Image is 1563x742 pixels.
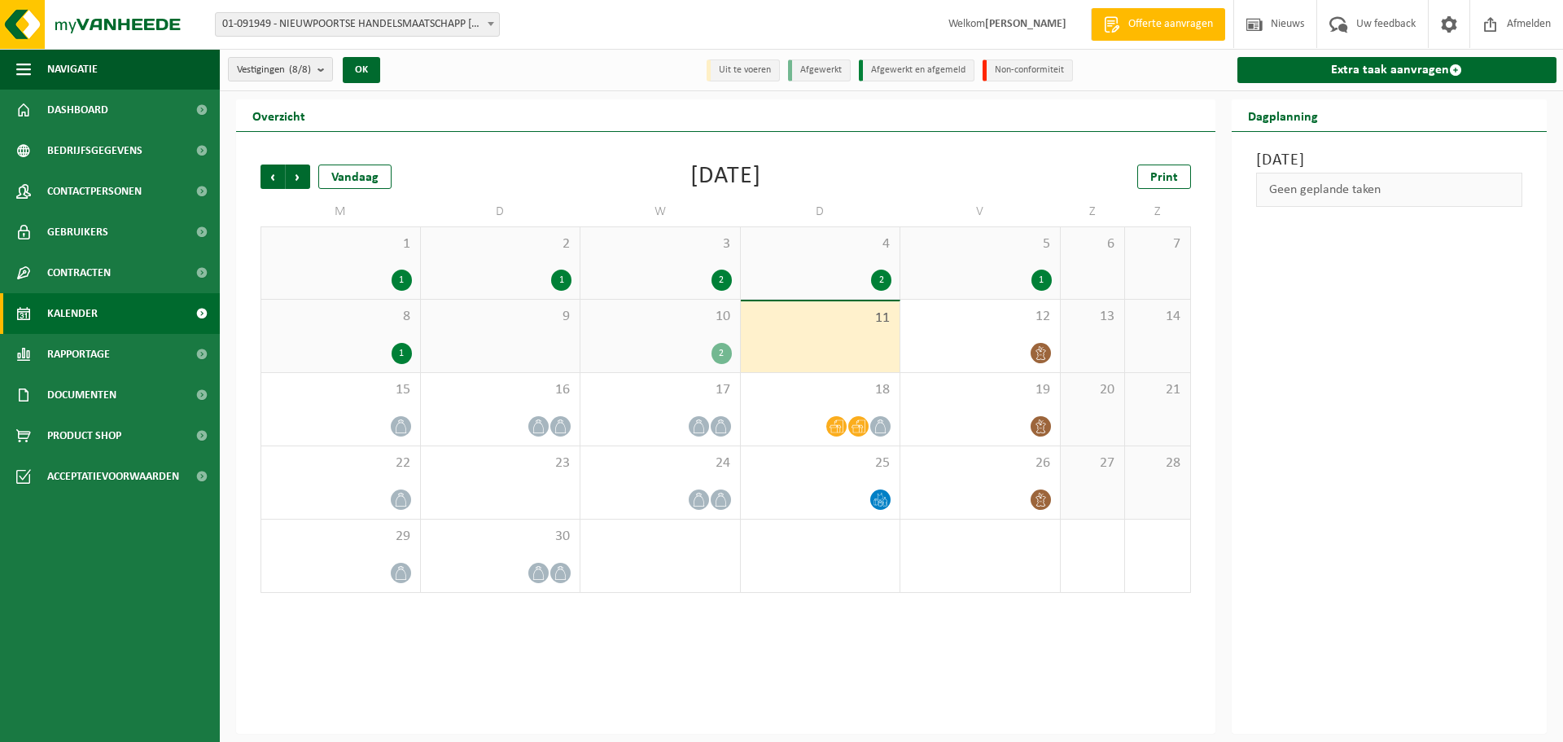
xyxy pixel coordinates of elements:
button: Vestigingen(8/8) [228,57,333,81]
span: 15 [269,381,412,399]
span: Gebruikers [47,212,108,252]
a: Offerte aanvragen [1091,8,1225,41]
li: Uit te voeren [707,59,780,81]
span: 5 [908,235,1052,253]
span: 24 [589,454,732,472]
span: 26 [908,454,1052,472]
span: 1 [269,235,412,253]
span: Acceptatievoorwaarden [47,456,179,497]
span: 01-091949 - NIEUWPOORTSE HANDELSMAATSCHAPP NIEUWPOORT - NIEUWPOORT [215,12,500,37]
div: 1 [1031,270,1052,291]
span: 2 [429,235,572,253]
div: 1 [551,270,571,291]
strong: [PERSON_NAME] [985,18,1066,30]
span: Vorige [260,165,285,189]
span: Product Shop [47,415,121,456]
span: Navigatie [47,49,98,90]
div: 1 [392,270,412,291]
h2: Dagplanning [1232,99,1334,131]
td: D [421,197,581,226]
div: 2 [711,270,732,291]
div: Vandaag [318,165,392,189]
span: 6 [1069,235,1117,253]
span: Kalender [47,293,98,334]
span: Contactpersonen [47,171,142,212]
td: D [741,197,901,226]
span: 01-091949 - NIEUWPOORTSE HANDELSMAATSCHAPP NIEUWPOORT - NIEUWPOORT [216,13,499,36]
span: Dashboard [47,90,108,130]
h2: Overzicht [236,99,322,131]
count: (8/8) [289,64,311,75]
li: Non-conformiteit [983,59,1073,81]
td: W [580,197,741,226]
span: 30 [429,528,572,546]
span: 8 [269,308,412,326]
h3: [DATE] [1256,148,1523,173]
span: 16 [429,381,572,399]
span: 28 [1133,454,1181,472]
span: 4 [749,235,892,253]
td: Z [1061,197,1126,226]
span: 18 [749,381,892,399]
td: V [900,197,1061,226]
span: 10 [589,308,732,326]
div: 1 [392,343,412,364]
span: 3 [589,235,732,253]
div: 2 [871,270,891,291]
span: Volgende [286,165,310,189]
span: 21 [1133,381,1181,399]
span: 14 [1133,308,1181,326]
span: 11 [749,310,892,327]
li: Afgewerkt [788,59,851,81]
span: Offerte aanvragen [1124,16,1217,33]
span: 12 [908,308,1052,326]
span: Vestigingen [237,58,311,82]
span: 13 [1069,308,1117,326]
span: Contracten [47,252,111,293]
span: 25 [749,454,892,472]
span: 17 [589,381,732,399]
span: 23 [429,454,572,472]
span: Print [1150,171,1178,184]
span: 29 [269,528,412,546]
li: Afgewerkt en afgemeld [859,59,974,81]
button: OK [343,57,380,83]
div: [DATE] [690,165,761,189]
span: Bedrijfsgegevens [47,130,142,171]
span: 9 [429,308,572,326]
div: Geen geplande taken [1256,173,1523,207]
td: M [260,197,421,226]
span: Rapportage [47,334,110,375]
div: 2 [711,343,732,364]
a: Print [1137,165,1191,189]
span: 27 [1069,454,1117,472]
span: 22 [269,454,412,472]
span: 19 [908,381,1052,399]
span: 20 [1069,381,1117,399]
a: Extra taak aanvragen [1237,57,1557,83]
span: Documenten [47,375,116,415]
td: Z [1125,197,1190,226]
span: 7 [1133,235,1181,253]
